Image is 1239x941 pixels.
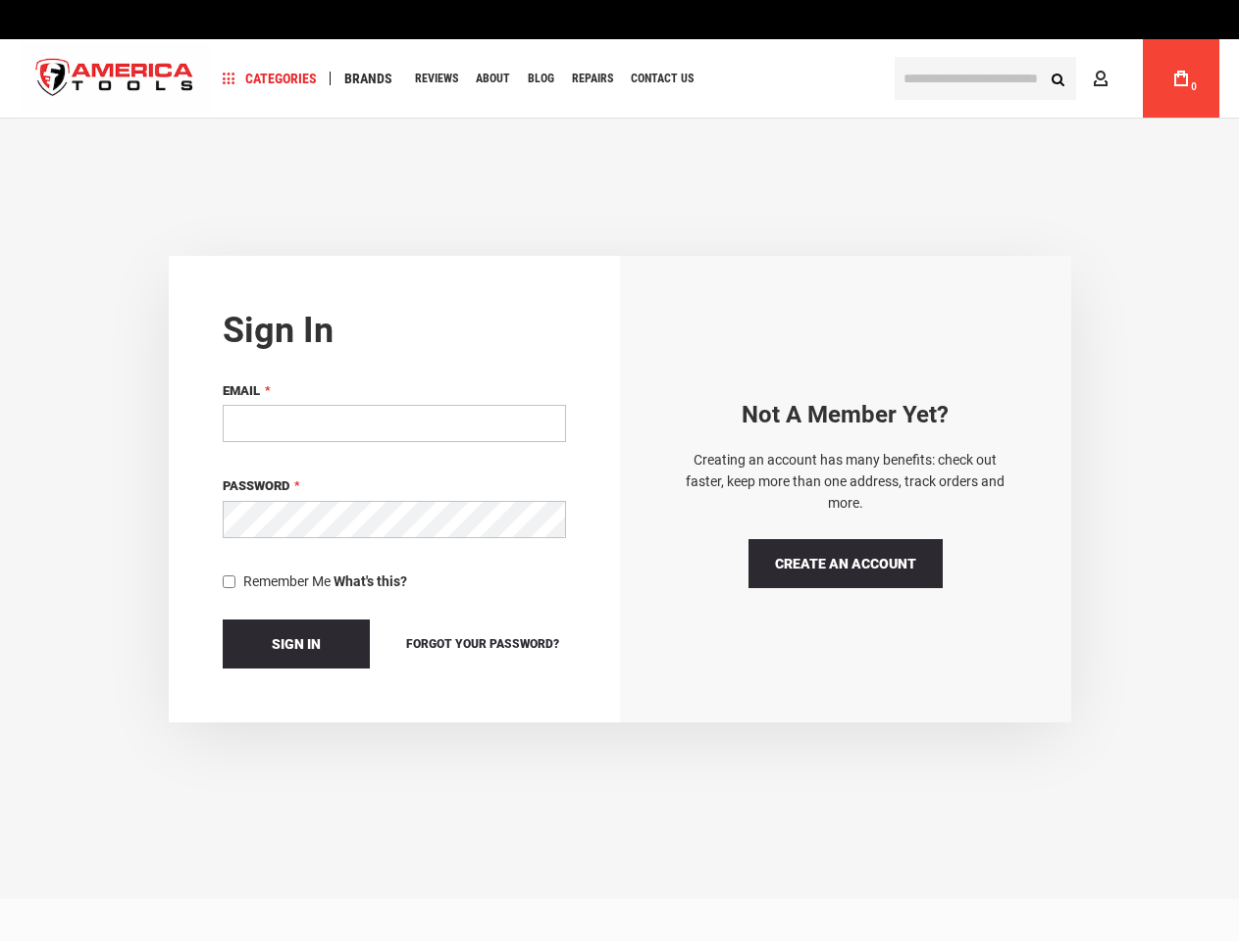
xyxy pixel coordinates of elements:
[399,633,566,655] a: Forgot Your Password?
[223,310,334,351] strong: Sign in
[406,66,467,92] a: Reviews
[223,72,317,85] span: Categories
[223,383,260,398] span: Email
[742,401,949,428] strong: Not a Member yet?
[467,66,519,92] a: About
[336,66,401,92] a: Brands
[344,72,392,85] span: Brands
[631,73,694,84] span: Contact Us
[519,66,563,92] a: Blog
[334,573,407,589] strong: What's this?
[563,66,622,92] a: Repairs
[415,73,458,84] span: Reviews
[572,73,613,84] span: Repairs
[20,42,210,116] a: store logo
[214,66,326,92] a: Categories
[243,573,331,589] span: Remember Me
[223,478,289,493] span: Password
[223,619,370,669] button: Sign In
[528,73,554,84] span: Blog
[1039,60,1076,97] button: Search
[775,556,916,571] span: Create an Account
[406,637,559,651] span: Forgot Your Password?
[674,449,1017,515] p: Creating an account has many benefits: check out faster, keep more than one address, track orders...
[749,539,943,588] a: Create an Account
[1191,81,1197,92] span: 0
[622,66,702,92] a: Contact Us
[20,42,210,116] img: America Tools
[272,636,321,652] span: Sign In
[1162,39,1200,118] a: 0
[476,73,510,84] span: About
